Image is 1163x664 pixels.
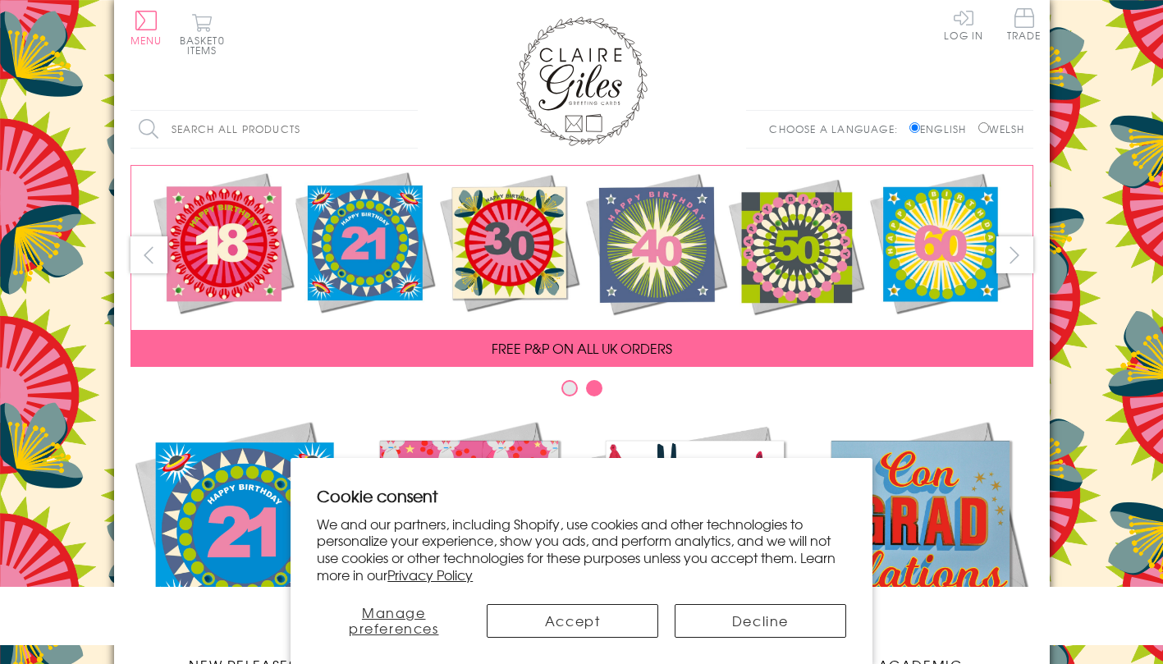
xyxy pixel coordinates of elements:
[909,122,920,133] input: English
[1007,8,1042,40] span: Trade
[130,379,1033,405] div: Carousel Pagination
[516,16,648,146] img: Claire Giles Greetings Cards
[586,380,602,396] button: Carousel Page 2 (Current Slide)
[909,121,974,136] label: English
[130,11,163,45] button: Menu
[492,338,672,358] span: FREE P&P ON ALL UK ORDERS
[996,236,1033,273] button: next
[769,121,906,136] p: Choose a language:
[130,236,167,273] button: prev
[487,604,658,638] button: Accept
[944,8,983,40] a: Log In
[130,111,418,148] input: Search all products
[349,602,439,638] span: Manage preferences
[187,33,225,57] span: 0 items
[978,122,989,133] input: Welsh
[675,604,846,638] button: Decline
[401,111,418,148] input: Search
[317,484,846,507] h2: Cookie consent
[130,33,163,48] span: Menu
[180,13,225,55] button: Basket0 items
[317,515,846,584] p: We and our partners, including Shopify, use cookies and other technologies to personalize your ex...
[978,121,1025,136] label: Welsh
[387,565,473,584] a: Privacy Policy
[317,604,470,638] button: Manage preferences
[561,380,578,396] button: Carousel Page 1
[1007,8,1042,44] a: Trade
